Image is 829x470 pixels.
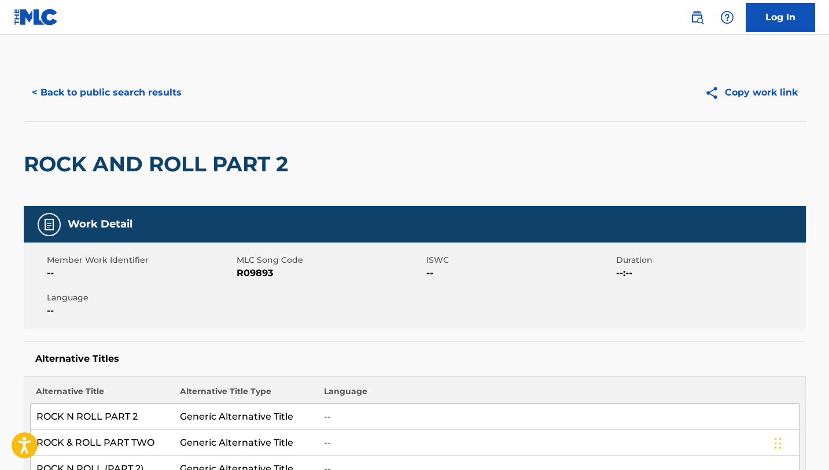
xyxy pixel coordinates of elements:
[68,218,132,231] h5: Work Detail
[47,254,234,266] span: Member Work Identifier
[616,254,803,266] span: Duration
[616,266,803,280] span: --:--
[47,266,234,280] span: --
[42,218,56,232] img: Work Detail
[716,6,739,29] div: Help
[30,430,174,456] td: ROCK & ROLL PART TWO
[174,430,318,456] td: Generic Alternative Title
[690,10,704,24] img: search
[47,304,234,318] span: --
[426,254,613,266] span: ISWC
[237,266,423,280] span: R09893
[30,385,174,404] th: Alternative Title
[24,151,294,177] h2: ROCK AND ROLL PART 2
[705,86,725,100] img: Copy work link
[174,385,318,404] th: Alternative Title Type
[686,6,709,29] a: Public Search
[35,353,794,365] h5: Alternative Titles
[30,404,174,430] td: ROCK N ROLL PART 2
[318,385,799,404] th: Language
[174,404,318,430] td: Generic Alternative Title
[720,10,734,24] img: help
[47,292,234,304] span: Language
[237,254,423,266] span: MLC Song Code
[771,414,829,470] iframe: Chat Widget
[746,3,815,32] a: Log In
[318,404,799,430] td: --
[426,266,613,280] span: --
[24,78,190,107] button: < Back to public search results
[318,430,799,456] td: --
[697,78,806,107] button: Copy work link
[14,9,58,25] img: MLC Logo
[775,426,782,461] div: Drag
